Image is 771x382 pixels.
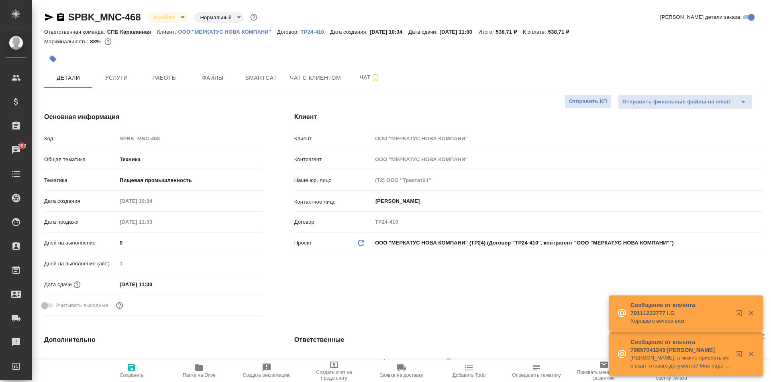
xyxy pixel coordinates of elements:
p: Хорошего вечера вам [630,317,731,325]
p: [DATE] 10:34 [369,29,408,35]
p: Сообщение от клиента 79857041245 [PERSON_NAME] [630,338,731,354]
button: Сохранить [98,360,165,382]
button: Добавить менеджера [375,352,394,372]
p: Дата создания: [330,29,369,35]
button: В работе [151,14,177,21]
input: ✎ Введи что-нибудь [117,237,262,249]
button: Добавить тэг [44,50,62,68]
p: 538,71 ₽ [548,29,575,35]
p: 83% [90,38,102,44]
a: 362 [2,140,30,160]
button: Открыть в новой вкладке [731,305,751,324]
button: Добавить Todo [435,360,503,382]
a: SPBK_MNC-468 [68,12,141,22]
span: [PERSON_NAME] детали заказа [660,13,740,21]
button: Создать счет на предоплату [300,360,368,382]
p: Проект [294,239,312,247]
p: Клиентские менеджеры [294,359,372,367]
p: Договор: [277,29,301,35]
input: Пустое поле [117,216,187,228]
span: Детали [49,73,88,83]
p: [PERSON_NAME], а можно прислать мне скан готового документа? Мне надо отправить скан [DATE], а ор... [630,354,731,370]
input: Пустое поле [372,154,762,165]
span: Создать рекламацию [243,372,291,378]
svg: Подписаться [371,73,380,83]
span: Файлы [194,73,232,83]
button: Если добавить услуги и заполнить их объемом, то дата рассчитается автоматически [72,279,82,290]
input: Пустое поле [372,133,762,144]
button: Закрыть [743,309,759,317]
div: [PERSON_NAME] [397,357,455,367]
input: Пустое поле [117,356,262,367]
span: Работы [145,73,184,83]
div: Пищевая промышленность [117,174,262,187]
button: Папка на Drive [165,360,233,382]
p: К оплате: [523,29,548,35]
button: 74.08 RUB; [103,36,113,47]
h4: Основная информация [44,112,262,122]
p: ТР24-410 [301,29,330,35]
p: Наше юр. лицо [294,176,372,184]
p: Дней на выполнение (авт.) [44,260,117,268]
p: Клиент [294,135,372,143]
button: Определить тематику [503,360,570,382]
button: Отправить КП [565,95,612,109]
button: Закрыть [743,350,759,358]
span: Определить тематику [512,372,561,378]
p: 538,71 ₽ [496,29,523,35]
span: Чат с клиентом [290,73,341,83]
p: Ответственная команда: [44,29,107,35]
a: ТР24-410 [301,28,330,35]
p: [DATE] 11:00 [439,29,478,35]
span: 362 [13,142,31,150]
input: ✎ Введи что-нибудь [117,279,187,290]
div: В работе [194,12,244,23]
input: Пустое поле [117,133,262,144]
div: В работе [147,12,187,23]
span: Отправить финальные файлы на email [622,97,730,107]
h4: Ответственные [294,335,762,345]
button: Отправить финальные файлы на email [618,95,734,109]
button: Открыть в новой вкладке [731,346,751,365]
span: Чат [351,73,389,83]
button: Создать рекламацию [233,360,300,382]
span: Добавить Todo [453,372,485,378]
h4: Клиент [294,112,762,122]
span: Отправить КП [569,97,607,106]
span: Smartcat [242,73,280,83]
input: Пустое поле [372,174,762,186]
input: Пустое поле [117,195,187,207]
button: Скопировать ссылку [56,12,65,22]
input: Пустое поле [372,216,762,228]
button: Нормальный [198,14,234,21]
button: Выбери, если сб и вс нужно считать рабочими днями для выполнения заказа. [114,300,125,311]
button: Open [758,200,759,202]
p: Общая тематика [44,156,117,164]
button: Заявка на доставку [368,360,435,382]
span: Папка на Drive [183,372,216,378]
p: Договор [294,218,372,226]
span: Заявка на доставку [380,372,423,378]
div: ООО "МЕРКАТУС НОВА КОМПАНИ" (ТР24) (Договор "ТР24-410", контрагент "ООО "МЕРКАТУС НОВА КОМПАНИ"") [372,236,762,250]
button: Призвать менеджера по развитию [570,360,638,382]
a: ООО "МЕРКАТУС НОВА КОМПАНИ" [178,28,277,35]
p: Путь на drive [44,358,117,366]
p: Сообщение от клиента 79111222777 I.G [630,301,731,317]
p: Дней на выполнение [44,239,117,247]
p: Итого: [478,29,496,35]
p: Клиент: [157,29,178,35]
div: Техника [117,153,262,166]
button: Скопировать ссылку для ЯМессенджера [44,12,54,22]
p: Дата сдачи [44,281,72,289]
span: [PERSON_NAME] [397,358,447,366]
span: Создать счет на предоплату [305,370,363,381]
p: Тематика [44,176,117,184]
p: Дата продажи [44,218,117,226]
p: ООО "МЕРКАТУС НОВА КОМПАНИ" [178,29,277,35]
span: Призвать менеджера по развитию [575,370,633,381]
p: СПБ Караванная [107,29,157,35]
button: Доп статусы указывают на важность/срочность заказа [249,12,259,22]
span: Сохранить [120,372,144,378]
p: Маржинальность: [44,38,90,44]
p: Контрагент [294,156,372,164]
